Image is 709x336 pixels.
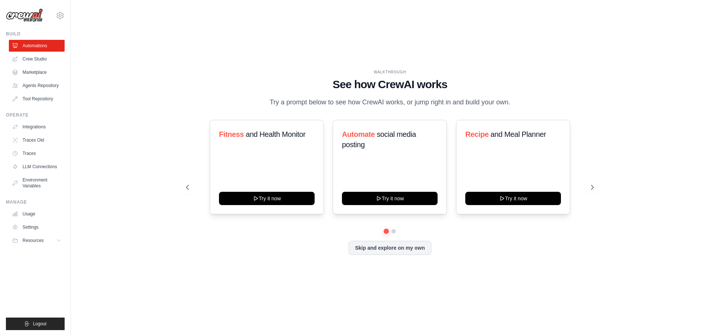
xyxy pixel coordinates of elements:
[33,321,47,327] span: Logout
[23,238,44,243] span: Resources
[9,121,65,133] a: Integrations
[672,301,709,336] iframe: Chat Widget
[9,235,65,246] button: Resources
[342,130,375,138] span: Automate
[219,192,315,205] button: Try it now
[6,8,43,22] img: Logo
[465,192,561,205] button: Try it now
[490,130,546,138] span: and Meal Planner
[266,97,514,108] p: Try a prompt below to see how CrewAI works, or jump right in and build your own.
[9,80,65,91] a: Agents Repository
[9,66,65,78] a: Marketplace
[6,318,65,330] button: Logout
[9,221,65,233] a: Settings
[9,161,65,173] a: LLM Connections
[9,208,65,220] a: Usage
[6,31,65,37] div: Build
[246,130,305,138] span: and Health Monitor
[6,112,65,118] div: Operate
[9,53,65,65] a: Crew Studio
[186,78,594,91] h1: See how CrewAI works
[9,40,65,52] a: Automations
[219,130,244,138] span: Fitness
[9,93,65,105] a: Tool Repository
[186,69,594,75] div: WALKTHROUGH
[9,174,65,192] a: Environment Variables
[9,148,65,159] a: Traces
[465,130,489,138] span: Recipe
[342,130,416,149] span: social media posting
[342,192,438,205] button: Try it now
[9,134,65,146] a: Traces Old
[349,241,431,255] button: Skip and explore on my own
[6,199,65,205] div: Manage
